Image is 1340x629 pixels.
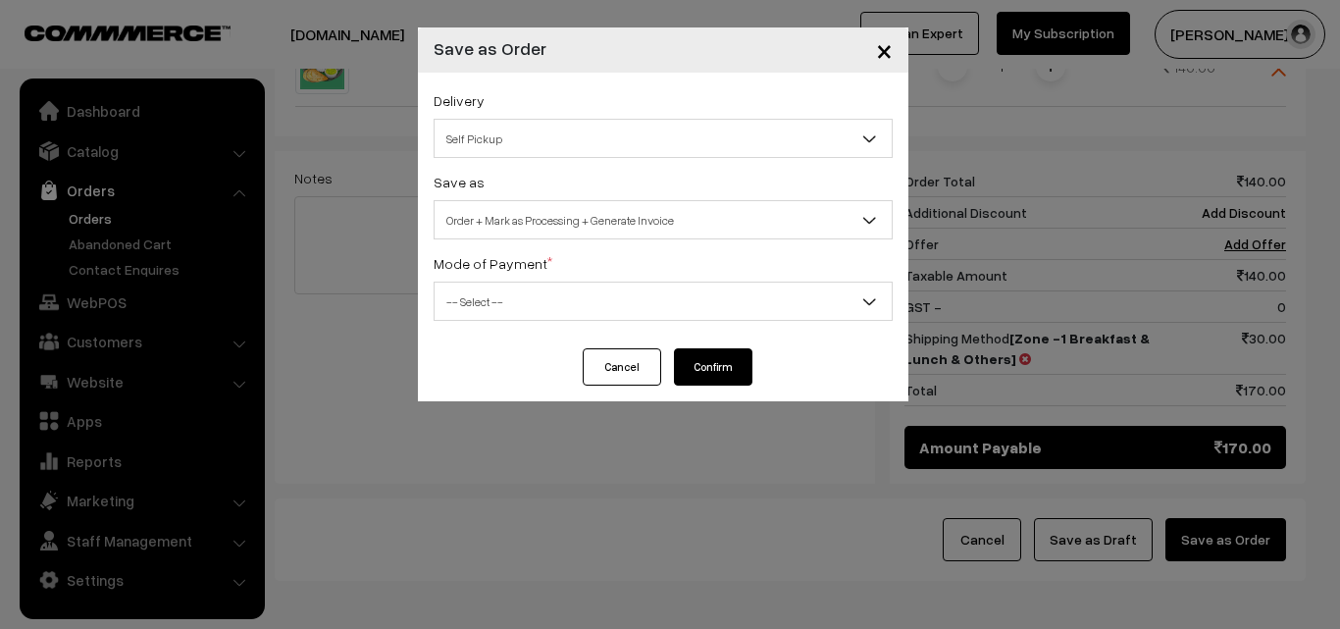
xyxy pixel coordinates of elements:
label: Save as [434,172,485,192]
h4: Save as Order [434,35,546,62]
span: -- Select -- [435,285,892,319]
label: Delivery [434,90,485,111]
span: Order + Mark as Processing + Generate Invoice [434,200,893,239]
span: -- Select -- [434,282,893,321]
span: × [876,31,893,68]
span: Order + Mark as Processing + Generate Invoice [435,203,892,237]
button: Confirm [674,348,752,386]
button: Cancel [583,348,661,386]
span: Self Pickup [435,122,892,156]
span: Self Pickup [434,119,893,158]
button: Close [860,20,908,80]
label: Mode of Payment [434,253,552,274]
